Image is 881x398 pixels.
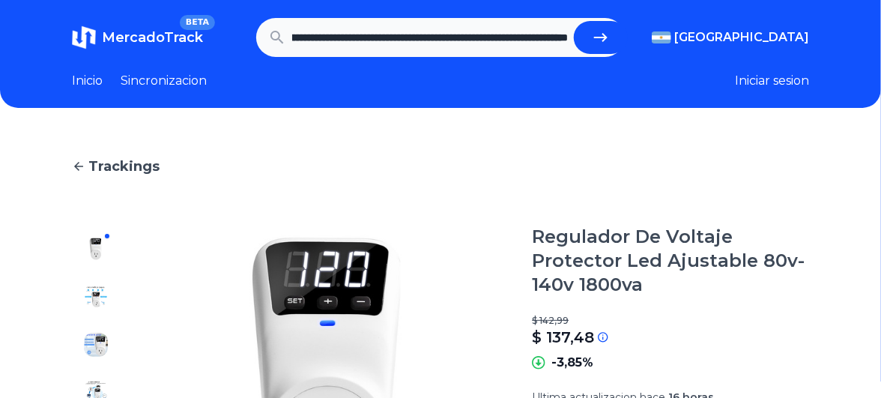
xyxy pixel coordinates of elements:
a: Trackings [72,156,809,177]
h1: Regulador De Voltaje Protector Led Ajustable 80v-140v 1800va [532,225,809,297]
p: -3,85% [551,354,593,372]
button: [GEOGRAPHIC_DATA] [652,28,809,46]
p: $ 137,48 [532,327,594,348]
button: Iniciar sesion [735,72,809,90]
p: $ 142,99 [532,315,809,327]
a: MercadoTrackBETA [72,25,203,49]
img: MercadoTrack [72,25,96,49]
span: MercadoTrack [102,29,203,46]
span: BETA [180,15,215,30]
span: Trackings [88,156,160,177]
img: Regulador De Voltaje Protector Led Ajustable 80v-140v 1800va [84,333,108,357]
img: Regulador De Voltaje Protector Led Ajustable 80v-140v 1800va [84,237,108,261]
img: Regulador De Voltaje Protector Led Ajustable 80v-140v 1800va [84,285,108,309]
img: Argentina [652,31,671,43]
a: Inicio [72,72,103,90]
a: Sincronizacion [121,72,207,90]
span: [GEOGRAPHIC_DATA] [674,28,809,46]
